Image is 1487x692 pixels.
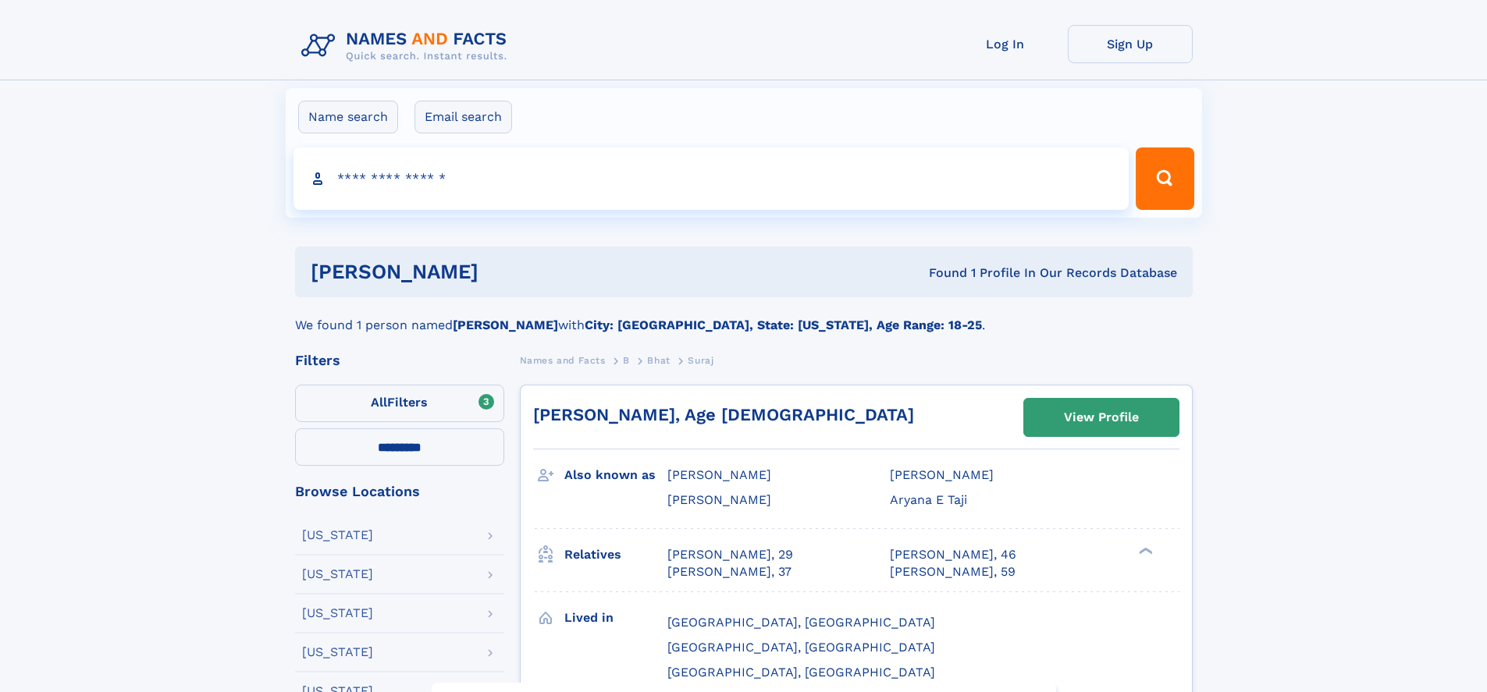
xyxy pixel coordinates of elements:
[533,405,914,424] a: [PERSON_NAME], Age [DEMOGRAPHIC_DATA]
[295,353,504,367] div: Filters
[1068,25,1193,63] a: Sign Up
[585,318,982,332] b: City: [GEOGRAPHIC_DATA], State: [US_STATE], Age Range: 18-25
[623,355,630,366] span: B
[688,355,713,366] span: Suraj
[298,101,398,133] label: Name search
[943,25,1068,63] a: Log In
[890,563,1016,580] a: [PERSON_NAME], 59
[667,640,935,655] span: [GEOGRAPHIC_DATA], [GEOGRAPHIC_DATA]
[623,350,630,370] a: B
[564,605,667,631] h3: Lived in
[703,264,1177,282] div: Found 1 Profile In Our Records Database
[414,101,512,133] label: Email search
[371,395,387,410] span: All
[667,492,771,507] span: [PERSON_NAME]
[453,318,558,332] b: [PERSON_NAME]
[520,350,606,370] a: Names and Facts
[564,541,667,568] h3: Relatives
[1064,399,1139,435] div: View Profile
[295,25,520,67] img: Logo Names and Facts
[295,484,504,499] div: Browse Locations
[302,529,373,541] div: [US_STATE]
[1136,147,1194,210] button: Search Button
[302,568,373,580] div: [US_STATE]
[295,385,504,422] label: Filters
[890,492,967,507] span: Aryana E Taji
[295,297,1193,335] div: We found 1 person named with .
[302,646,373,658] div: [US_STATE]
[1135,545,1154,555] div: ❯
[890,467,994,482] span: [PERSON_NAME]
[1024,399,1179,436] a: View Profile
[647,355,670,366] span: Bhat
[293,147,1129,210] input: search input
[667,615,935,630] span: [GEOGRAPHIC_DATA], [GEOGRAPHIC_DATA]
[647,350,670,370] a: Bhat
[890,546,1016,563] a: [PERSON_NAME], 46
[667,546,793,563] a: [PERSON_NAME], 29
[311,262,704,282] h1: [PERSON_NAME]
[302,607,373,619] div: [US_STATE]
[667,665,935,680] span: [GEOGRAPHIC_DATA], [GEOGRAPHIC_DATA]
[667,467,771,482] span: [PERSON_NAME]
[667,563,792,580] a: [PERSON_NAME], 37
[564,462,667,488] h3: Also known as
